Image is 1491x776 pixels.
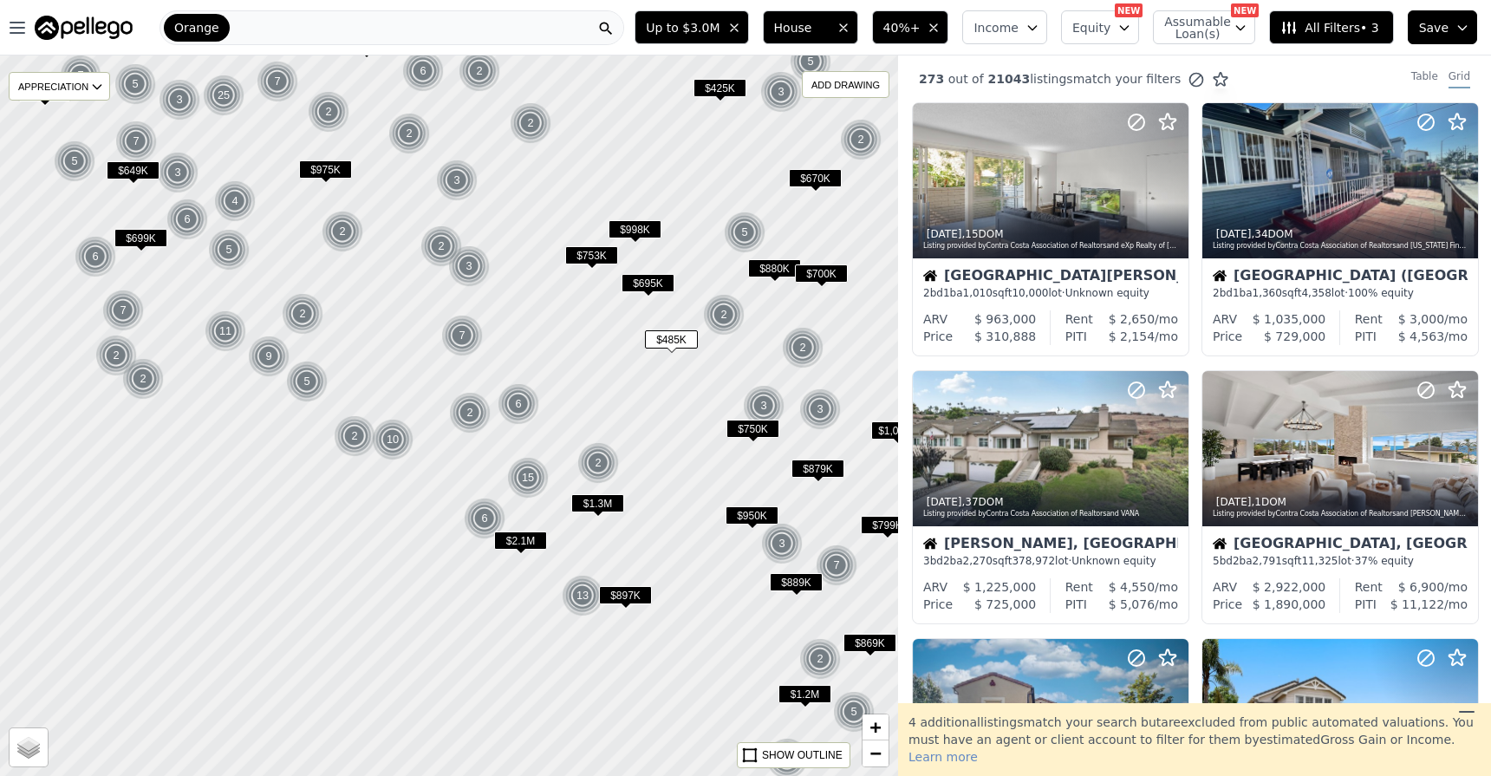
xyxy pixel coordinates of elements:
img: g1.png [562,575,604,616]
div: ADD DRAWING [803,72,889,97]
span: $425K [693,79,746,97]
a: Zoom in [863,714,889,740]
span: House [774,19,830,36]
div: $2.3M [18,83,71,108]
div: 6 [498,383,539,425]
button: 40%+ [872,10,949,44]
img: g1.png [449,392,492,434]
span: Orange [174,19,219,36]
img: g1.png [760,71,803,113]
button: House [763,10,858,44]
button: Save [1408,10,1477,44]
span: $2.3M [18,83,71,101]
div: 5 [833,691,875,733]
div: Listing provided by Contra Costa Association of Realtors and [US_STATE] Financial & RE Ctr [1213,241,1469,251]
span: $998K [609,220,661,238]
img: g1.png [115,121,158,162]
span: 378,972 [1012,555,1055,567]
span: $700K [795,264,848,283]
div: 5 [724,212,765,253]
div: ARV [923,578,947,596]
img: g1.png [282,293,324,335]
span: $ 729,000 [1264,329,1325,343]
span: Save [1419,19,1449,36]
span: Assumable Loan(s) [1164,16,1220,40]
div: 2 [420,225,462,267]
img: g1.png [102,290,145,331]
span: $ 2,154 [1109,329,1155,343]
div: 7 [441,315,483,356]
span: $ 5,076 [1109,597,1155,611]
div: 2 [799,638,841,680]
img: g1.png [205,310,247,352]
div: NEW [1115,3,1143,17]
div: $1.3M [571,494,624,519]
span: 21043 [984,72,1031,86]
div: , 37 DOM [923,495,1180,509]
div: $649K [107,161,160,186]
div: ARV [923,310,947,328]
img: g1.png [724,212,766,253]
div: 9 [248,336,290,377]
div: 11 [205,310,246,352]
div: 2 [510,102,551,144]
span: − [870,742,882,764]
div: 3 [799,388,841,430]
div: 10 [372,419,413,460]
span: $753K [565,246,618,264]
div: $880K [748,259,801,284]
span: $ 725,000 [974,597,1036,611]
span: 1,010 [963,287,993,299]
span: Learn more [908,750,978,764]
img: g1.png [464,498,506,539]
div: /mo [1093,310,1178,328]
img: g1.png [372,419,414,460]
div: 2 [449,392,491,434]
button: Up to $3.0M [635,10,748,44]
div: [GEOGRAPHIC_DATA][PERSON_NAME], [GEOGRAPHIC_DATA] [923,269,1178,286]
div: $897K [599,586,652,611]
div: Price [923,328,953,345]
span: $1,000K [871,421,924,440]
img: g1.png [840,119,882,160]
div: Price [923,596,953,613]
span: $ 11,122 [1390,597,1444,611]
img: g1.png [799,388,842,430]
div: [PERSON_NAME], [GEOGRAPHIC_DATA] [923,537,1178,554]
span: $879K [791,460,844,478]
img: g1.png [203,75,245,116]
span: 4,358 [1301,287,1331,299]
div: /mo [1087,328,1178,345]
span: $695K [622,274,674,292]
div: PITI [1065,328,1087,345]
div: 2 [122,358,164,400]
img: g1.png [95,335,138,376]
a: Layers [10,728,48,766]
div: $2.1M [494,531,547,557]
span: $ 6,900 [1398,580,1444,594]
img: g1.png [75,236,117,277]
img: g1.png [782,327,824,368]
span: $649K [107,161,160,179]
div: $879K [791,460,844,485]
span: Income [973,19,1019,36]
div: Rent [1065,578,1093,596]
div: $753K [565,246,618,271]
button: Equity [1061,10,1139,44]
div: 3 [743,385,785,427]
div: PITI [1355,596,1377,613]
div: /mo [1383,310,1468,328]
img: g1.png [166,199,209,240]
div: 2 [334,415,375,457]
img: House [923,269,937,283]
div: $869K [843,634,896,659]
div: PITI [1355,328,1377,345]
span: 10,000 [1012,287,1048,299]
div: 25 [203,75,244,116]
div: 5 [114,63,156,105]
div: $1,000K [871,421,924,447]
span: Up to $3.0M [646,19,719,36]
div: 3 [159,79,200,121]
span: $897K [599,586,652,604]
div: APPRECIATION [9,72,110,101]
